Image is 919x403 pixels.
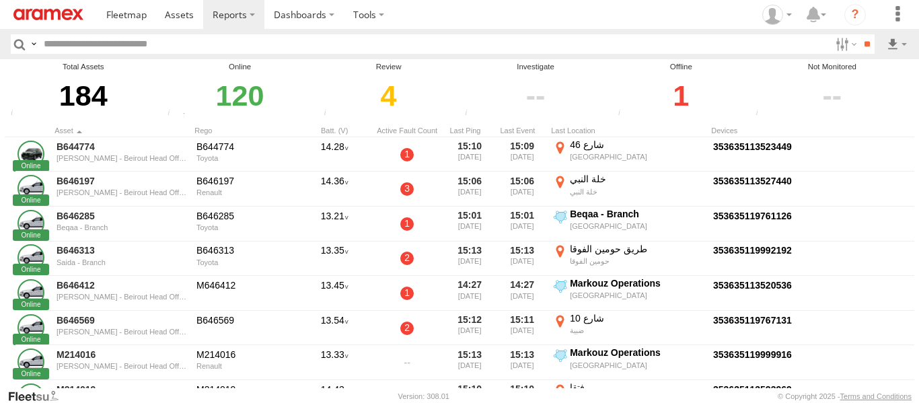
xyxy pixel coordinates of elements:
[461,61,610,73] div: Investigate
[551,208,706,240] label: Click to View Event Location
[570,221,704,231] div: [GEOGRAPHIC_DATA]
[551,126,706,135] div: Last Location
[499,312,546,344] div: 15:11 [DATE]
[446,126,493,135] div: Click to Sort
[570,208,704,220] div: Beqaa - Branch
[614,61,748,73] div: Offline
[446,139,493,171] div: 15:10 [DATE]
[551,173,706,205] label: Click to View Event Location
[57,279,187,291] a: B646412
[461,109,481,119] div: Assets that have not communicated with the server in the last 24hrs
[57,328,187,336] div: [PERSON_NAME] - Beirout Head Office
[196,141,293,153] div: B644774
[57,244,187,256] a: B646313
[301,243,368,275] div: 13.35
[17,244,44,271] a: Click to View Asset Details
[17,175,44,202] a: Click to View Asset Details
[320,109,340,119] div: Assets that have not communicated at least once with the server in the last 6hrs
[196,223,293,231] div: Toyota
[713,384,792,395] a: Click to View Device Details
[13,9,83,20] img: aramex-logo.svg
[7,61,160,73] div: Total Assets
[400,322,414,335] a: 2
[446,312,493,344] div: 15:12 [DATE]
[752,61,912,73] div: Not Monitored
[57,349,187,361] a: M214016
[713,176,792,186] a: Click to View Device Details
[570,173,704,185] div: خلة النبي
[570,152,704,161] div: [GEOGRAPHIC_DATA]
[499,243,546,275] div: 15:13 [DATE]
[196,258,293,266] div: Toyota
[196,175,293,187] div: B646197
[752,73,912,119] div: Click to filter by Not Monitored
[57,175,187,187] a: B646197
[713,245,792,256] a: Click to View Device Details
[57,258,187,266] div: Saida - Branch
[301,139,368,171] div: 14.28
[398,392,449,400] div: Version: 308.01
[551,312,706,344] label: Click to View Event Location
[196,362,293,370] div: Renault
[7,109,27,119] div: Total number of Enabled and Paused Assets
[570,277,704,289] div: Markouz Operations
[713,315,792,326] a: Click to View Device Details
[499,208,546,240] div: 15:01 [DATE]
[570,361,704,370] div: [GEOGRAPHIC_DATA]
[7,73,160,119] div: 184
[57,154,187,162] div: [PERSON_NAME] - Beirout Head Office
[57,314,187,326] a: B646569
[778,392,912,400] div: © Copyright 2025 -
[446,173,493,205] div: 15:06 [DATE]
[446,243,493,275] div: 15:13 [DATE]
[713,280,792,291] a: Click to View Device Details
[830,34,859,54] label: Search Filter Options
[570,312,704,324] div: شارع 10
[196,349,293,361] div: M214016
[57,362,187,370] div: [PERSON_NAME] - Beirout Head Office
[499,173,546,205] div: 15:06 [DATE]
[570,187,704,196] div: خلة النبي
[570,326,704,335] div: ضبية
[196,210,293,222] div: B646285
[57,188,187,196] div: [PERSON_NAME] - Beirout Head Office
[752,109,772,119] div: The health of these assets types is not monitored.
[301,126,368,135] div: Batt. (V)
[17,349,44,375] a: Click to View Asset Details
[57,293,187,301] div: [PERSON_NAME] - Beirout Head Office
[320,73,457,119] div: Click to filter by Review
[551,277,706,309] label: Click to View Event Location
[614,73,748,119] div: Click to filter by Offline
[301,208,368,240] div: 13.21
[400,287,414,300] a: 1
[446,208,493,240] div: 15:01 [DATE]
[57,141,187,153] a: B644774
[570,291,704,300] div: [GEOGRAPHIC_DATA]
[551,139,706,171] label: Click to View Event Location
[713,141,792,152] a: Click to View Device Details
[713,349,792,360] a: Click to View Device Details
[373,126,441,135] div: Active Fault Count
[57,210,187,222] a: B646285
[499,346,546,379] div: 15:13 [DATE]
[446,277,493,309] div: 14:27 [DATE]
[301,277,368,309] div: 13.45
[301,346,368,379] div: 13.33
[194,126,295,135] div: Click to Sort
[301,312,368,344] div: 13.54
[400,217,414,231] a: 1
[499,126,546,135] div: Click to Sort
[570,243,704,255] div: طريق حومين الفوقا
[400,252,414,265] a: 2
[551,243,706,275] label: Click to View Event Location
[400,182,414,196] a: 3
[196,383,293,396] div: M214019
[163,109,184,119] div: Number of assets that have communicated at least once in the last 6hrs
[17,210,44,237] a: Click to View Asset Details
[54,126,189,135] div: Click to Sort
[57,383,187,396] a: M214019
[196,279,293,291] div: M646412
[711,126,846,135] div: Devices
[551,346,706,379] label: Click to View Event Location
[17,141,44,168] a: Click to View Asset Details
